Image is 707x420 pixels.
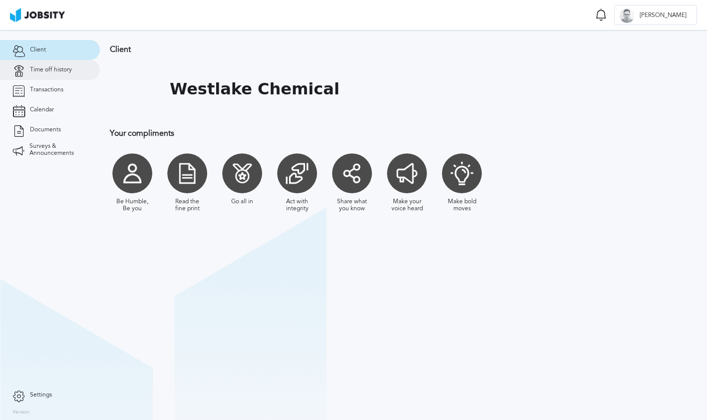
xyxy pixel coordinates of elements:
span: Documents [30,126,61,133]
span: Client [30,46,46,53]
h3: Your compliments [110,129,652,138]
h1: Westlake Chemical [170,80,340,98]
div: Make your voice heard [389,198,424,212]
span: Transactions [30,86,63,93]
img: ab4bad089aa723f57921c736e9817d99.png [10,8,65,22]
div: Go all in [231,198,253,205]
span: Settings [30,392,52,399]
div: Act with integrity [280,198,315,212]
span: Surveys & Announcements [29,143,87,157]
div: Read the fine print [170,198,205,212]
div: Make bold moves [444,198,479,212]
div: L [620,8,635,23]
span: Time off history [30,66,72,73]
h3: Client [110,45,652,54]
span: [PERSON_NAME] [635,12,692,19]
div: Be Humble, Be you [115,198,150,212]
button: L[PERSON_NAME] [614,5,697,25]
div: Share what you know [335,198,369,212]
label: Version: [12,410,31,416]
span: Calendar [30,106,54,113]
